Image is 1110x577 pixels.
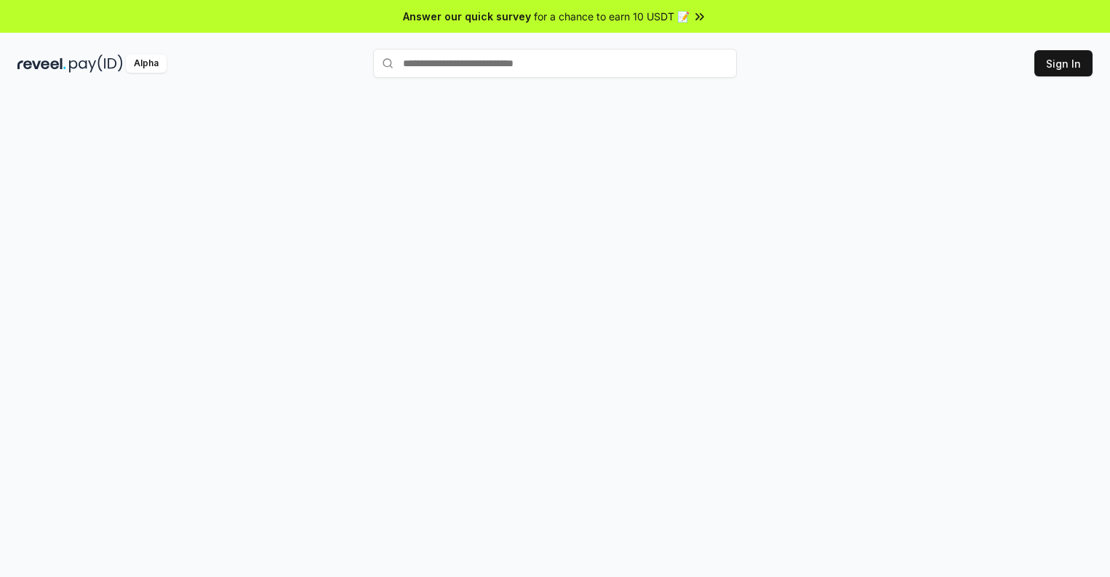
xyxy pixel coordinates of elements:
[403,9,531,24] span: Answer our quick survey
[126,55,167,73] div: Alpha
[534,9,690,24] span: for a chance to earn 10 USDT 📝
[17,55,66,73] img: reveel_dark
[69,55,123,73] img: pay_id
[1034,50,1093,76] button: Sign In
